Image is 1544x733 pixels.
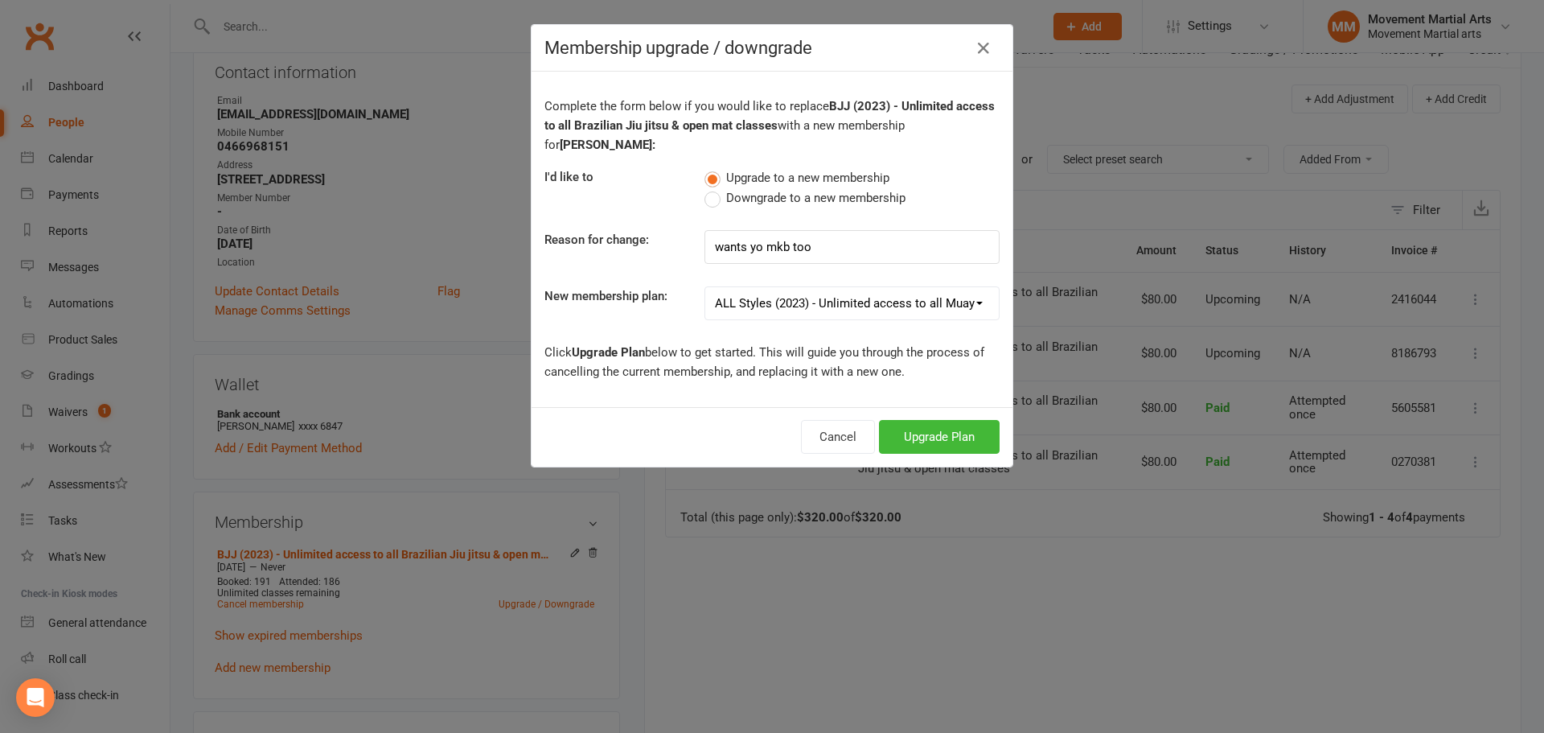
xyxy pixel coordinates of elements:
[544,97,1000,154] p: Complete the form below if you would like to replace with a new membership for
[801,420,875,454] button: Cancel
[726,168,889,185] span: Upgrade to a new membership
[726,188,905,205] span: Downgrade to a new membership
[879,420,1000,454] button: Upgrade Plan
[971,35,996,61] button: Close
[544,38,1000,58] h4: Membership upgrade / downgrade
[544,167,593,187] label: I'd like to
[704,230,1000,264] input: Reason (optional)
[16,678,55,717] div: Open Intercom Messenger
[572,345,645,360] b: Upgrade Plan
[544,343,1000,381] p: Click below to get started. This will guide you through the process of cancelling the current mem...
[544,230,649,249] label: Reason for change:
[544,286,667,306] label: New membership plan:
[560,138,655,152] b: [PERSON_NAME]:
